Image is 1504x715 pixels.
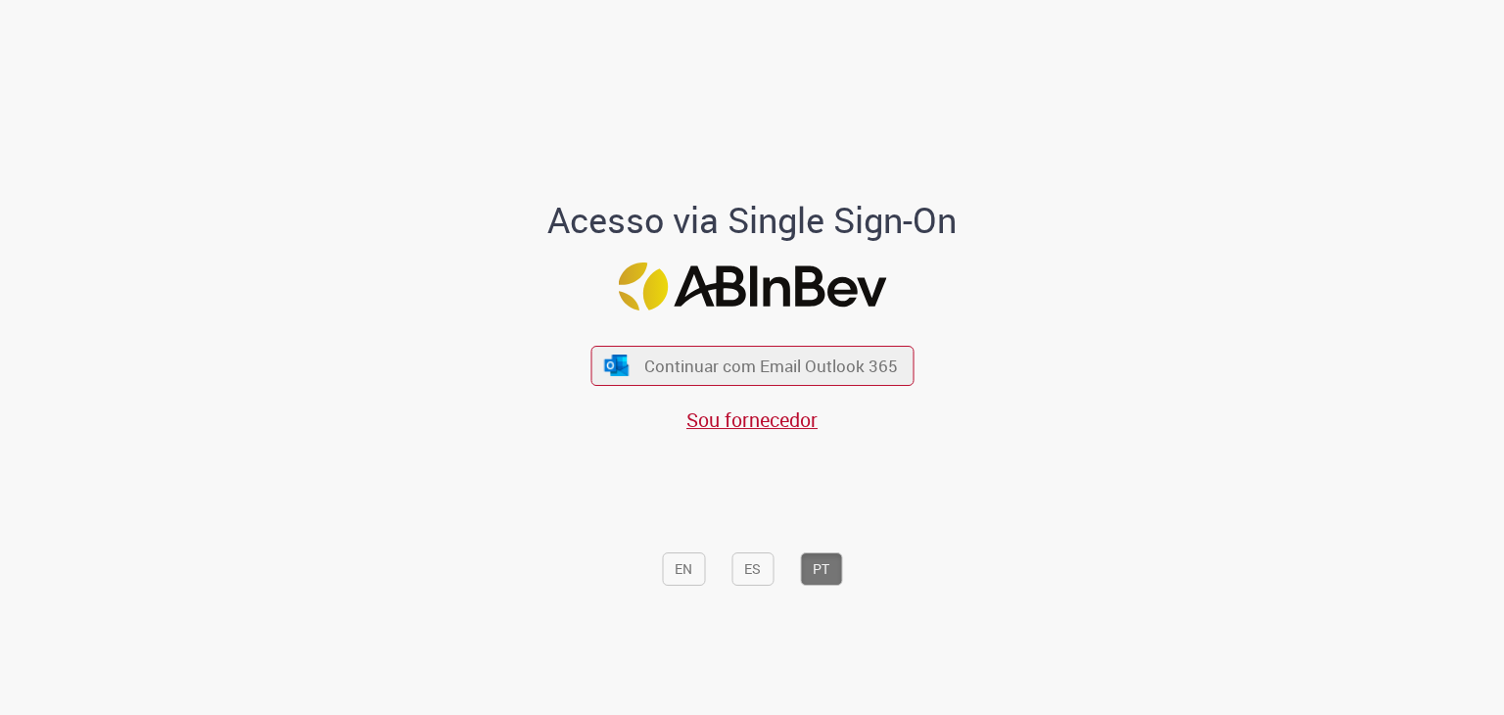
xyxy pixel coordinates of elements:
[590,346,914,386] button: ícone Azure/Microsoft 360 Continuar com Email Outlook 365
[603,356,631,376] img: ícone Azure/Microsoft 360
[731,552,774,586] button: ES
[686,406,818,433] a: Sou fornecedor
[481,201,1024,240] h1: Acesso via Single Sign-On
[644,355,898,377] span: Continuar com Email Outlook 365
[618,262,886,310] img: Logo ABInBev
[662,552,705,586] button: EN
[800,552,842,586] button: PT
